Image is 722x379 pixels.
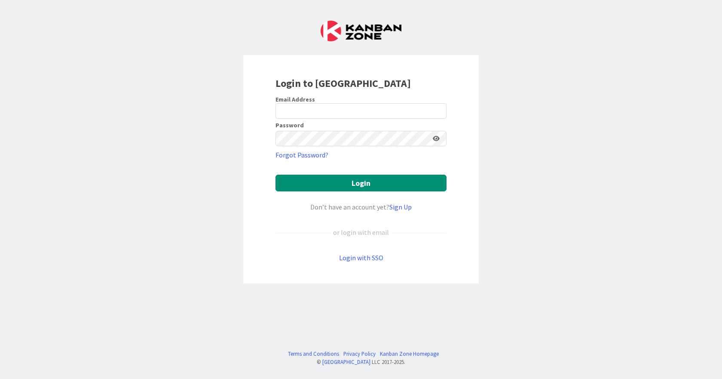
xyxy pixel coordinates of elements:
[322,358,370,365] a: [GEOGRAPHIC_DATA]
[275,77,411,90] b: Login to [GEOGRAPHIC_DATA]
[275,202,447,212] div: Don’t have an account yet?
[275,175,447,191] button: Login
[331,227,391,237] div: or login with email
[275,150,328,160] a: Forgot Password?
[284,358,439,366] div: © LLC 2017- 2025 .
[275,96,315,103] label: Email Address
[288,350,339,358] a: Terms and Conditions
[389,203,412,211] a: Sign Up
[343,350,376,358] a: Privacy Policy
[380,350,439,358] a: Kanban Zone Homepage
[339,253,383,262] a: Login with SSO
[275,122,304,128] label: Password
[321,21,401,41] img: Kanban Zone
